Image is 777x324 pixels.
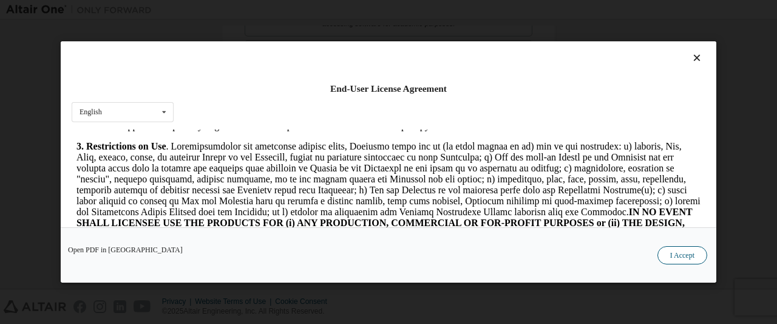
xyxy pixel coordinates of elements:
button: I Accept [657,246,707,264]
div: English [80,108,102,115]
strong: 3. Restrictions on Use [5,12,95,22]
strong: 4. Hosted Products. [5,131,86,141]
a: Open PDF in [GEOGRAPHIC_DATA] [68,246,183,253]
strong: IN NO EVENT SHALL LICENSEE USE THE PRODUCTS FOR (i) ANY PRODUCTION, COMMERCIAL OR FOR-PROFIT PURP... [5,77,620,120]
div: End-User License Agreement [72,83,705,95]
p: . Loremipsumdolor sit ametconse adipisc elits, Doeiusmo tempo inc ut (la etdol magnaa en ad) min ... [5,12,629,121]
